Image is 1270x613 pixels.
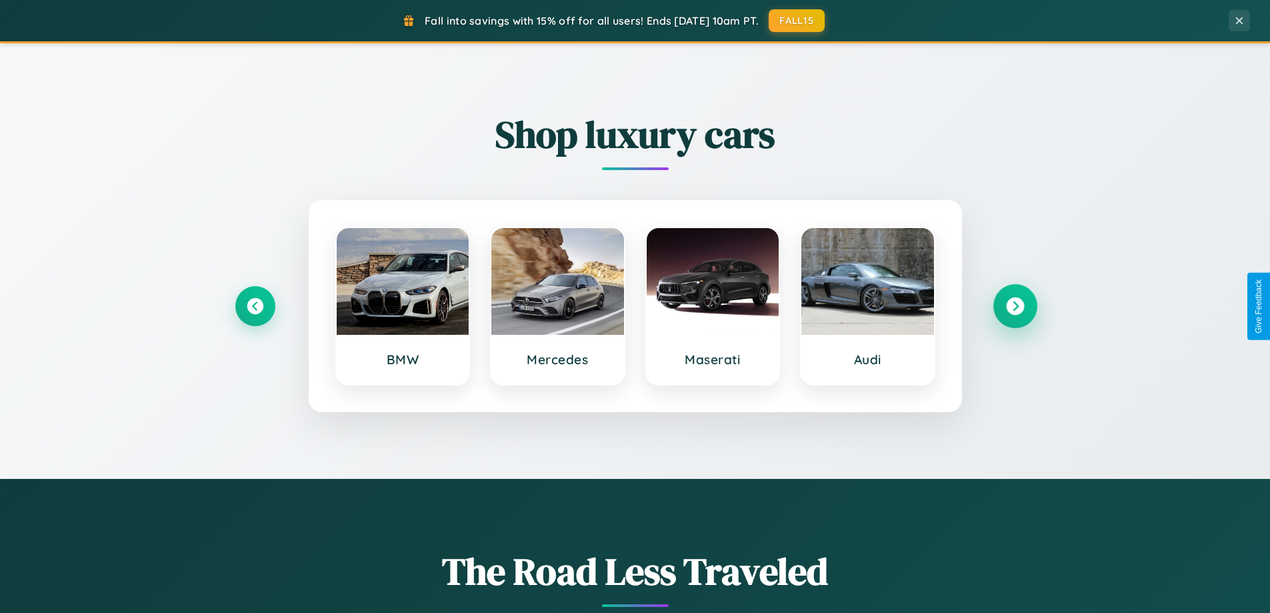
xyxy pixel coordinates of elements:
h3: Mercedes [505,352,611,368]
div: Give Feedback [1254,279,1263,334]
h3: Audi [815,352,921,368]
h3: BMW [350,352,456,368]
h3: Maserati [660,352,766,368]
h1: The Road Less Traveled [235,546,1035,597]
button: FALL15 [769,9,825,32]
span: Fall into savings with 15% off for all users! Ends [DATE] 10am PT. [425,14,759,27]
h2: Shop luxury cars [235,109,1035,160]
